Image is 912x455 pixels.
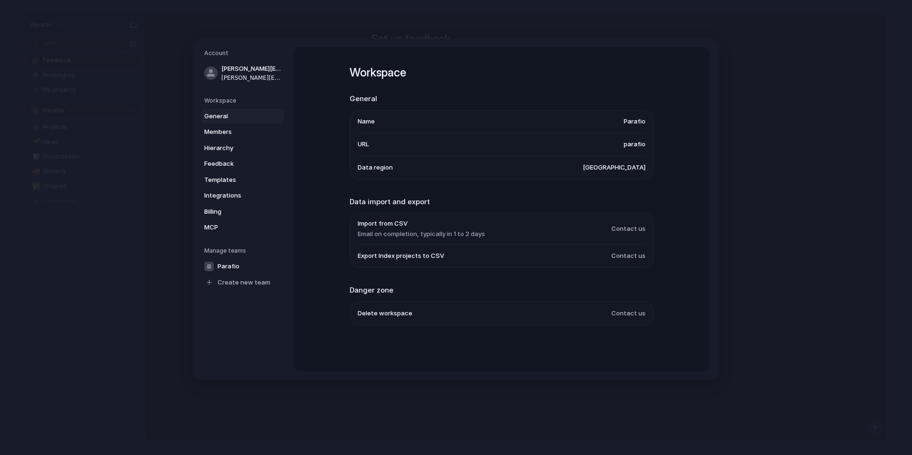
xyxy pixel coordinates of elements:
[201,61,284,85] a: [PERSON_NAME][EMAIL_ADDRESS][DOMAIN_NAME][PERSON_NAME][EMAIL_ADDRESS][DOMAIN_NAME]
[358,251,444,261] span: Export Index projects to CSV
[350,64,654,81] h1: Workspace
[201,259,284,274] a: Parafio
[358,229,485,239] span: Email on completion, typically in 1 to 2 days
[204,175,265,185] span: Templates
[201,204,284,219] a: Billing
[204,223,265,232] span: MCP
[201,141,284,156] a: Hierarchy
[611,224,646,234] span: Contact us
[624,117,646,126] span: Parafio
[350,197,654,208] h2: Data import and export
[218,278,270,287] span: Create new team
[204,112,265,121] span: General
[201,172,284,188] a: Templates
[611,309,646,318] span: Contact us
[350,94,654,104] h2: General
[204,246,284,255] h5: Manage teams
[358,309,412,318] span: Delete workspace
[350,285,654,296] h2: Danger zone
[201,124,284,140] a: Members
[611,251,646,261] span: Contact us
[201,188,284,203] a: Integrations
[204,96,284,105] h5: Workspace
[358,117,375,126] span: Name
[624,140,646,149] span: parafio
[204,207,265,217] span: Billing
[218,262,239,271] span: Parafio
[221,64,282,74] span: [PERSON_NAME][EMAIL_ADDRESS][DOMAIN_NAME]
[358,140,369,149] span: URL
[201,109,284,124] a: General
[221,74,282,82] span: [PERSON_NAME][EMAIL_ADDRESS][DOMAIN_NAME]
[358,163,393,172] span: Data region
[204,159,265,169] span: Feedback
[201,275,284,290] a: Create new team
[201,156,284,171] a: Feedback
[358,219,485,228] span: Import from CSV
[201,220,284,235] a: MCP
[204,143,265,153] span: Hierarchy
[204,191,265,200] span: Integrations
[583,163,646,172] span: [GEOGRAPHIC_DATA]
[204,127,265,137] span: Members
[204,49,284,57] h5: Account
